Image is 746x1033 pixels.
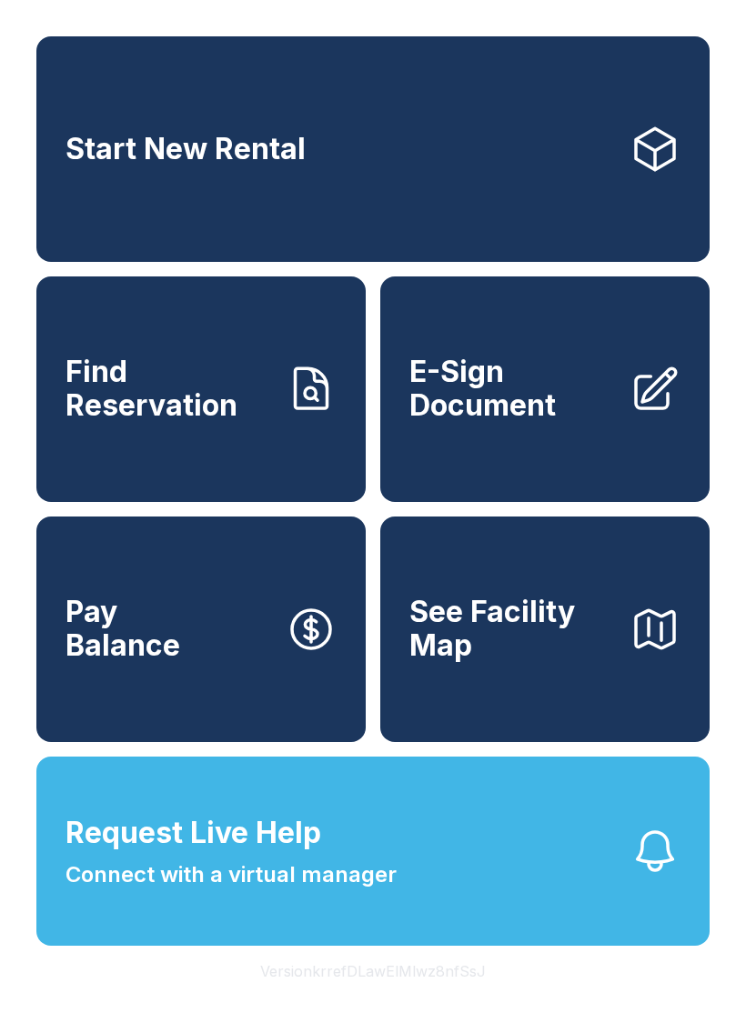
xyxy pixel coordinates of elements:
button: PayBalance [36,516,366,742]
button: Request Live HelpConnect with a virtual manager [36,757,710,946]
span: Start New Rental [66,133,306,166]
span: Request Live Help [66,811,321,855]
a: Start New Rental [36,36,710,262]
span: Find Reservation [66,356,271,422]
a: Find Reservation [36,276,366,502]
button: See Facility Map [380,516,710,742]
button: VersionkrrefDLawElMlwz8nfSsJ [246,946,500,997]
span: Pay Balance [66,596,180,662]
span: See Facility Map [409,596,615,662]
a: E-Sign Document [380,276,710,502]
span: Connect with a virtual manager [66,858,397,891]
span: E-Sign Document [409,356,615,422]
